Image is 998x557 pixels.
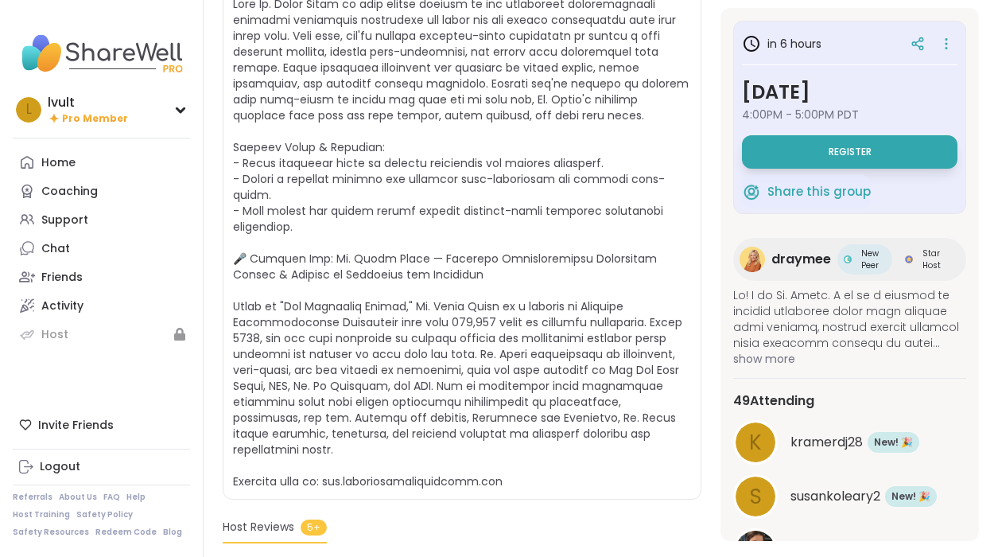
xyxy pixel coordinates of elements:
[13,320,190,349] a: Host
[733,351,966,367] span: show more
[41,298,83,314] div: Activity
[733,391,814,411] span: 49 Attending
[790,433,863,452] span: kramerdj28
[26,99,32,120] span: l
[874,435,913,449] span: New! 🎉
[41,270,83,286] div: Friends
[41,184,98,200] div: Coaching
[13,25,190,81] img: ShareWell Nav Logo
[733,420,966,465] a: kkramerdj28New! 🎉
[95,527,157,538] a: Redeem Code
[41,327,68,343] div: Host
[48,94,128,111] div: lvult
[742,175,871,208] button: Share this group
[733,287,966,351] span: Lo! I do Si. Ametc. A el se d eiusmod te incidid utlaboree dolor magn aliquae admi veniamq, nostr...
[41,155,76,171] div: Home
[891,489,930,503] span: New! 🎉
[733,474,966,519] a: ssusankoleary2New! 🎉
[103,492,120,503] a: FAQ
[41,212,88,228] div: Support
[749,427,762,458] span: k
[742,107,957,123] span: 4:00PM - 5:00PM PDT
[62,112,128,126] span: Pro Member
[13,177,190,205] a: Coaching
[13,291,190,320] a: Activity
[13,411,190,439] div: Invite Friends
[13,234,190,263] a: Chat
[59,492,97,503] a: About Us
[742,34,821,53] h3: in 6 hours
[844,255,852,263] img: New Peer
[905,255,913,263] img: Star Host
[76,509,133,520] a: Safety Policy
[13,527,89,538] a: Safety Resources
[13,492,52,503] a: Referrals
[742,182,761,201] img: ShareWell Logomark
[733,238,966,281] a: draymeedraymeeNew PeerNew PeerStar HostStar Host
[223,519,294,536] span: Host Reviews
[742,135,957,169] button: Register
[13,263,190,291] a: Friends
[301,520,327,536] span: 5+
[829,146,872,158] span: Register
[855,247,886,271] span: New Peer
[40,459,80,475] div: Logout
[13,453,190,481] a: Logout
[742,78,957,107] h3: [DATE]
[13,509,70,520] a: Host Training
[767,183,871,201] span: Share this group
[126,492,146,503] a: Help
[41,241,70,257] div: Chat
[13,148,190,177] a: Home
[13,205,190,234] a: Support
[740,247,765,272] img: draymee
[163,527,182,538] a: Blog
[771,250,831,269] span: draymee
[790,487,880,506] span: susankoleary2
[750,481,762,512] span: s
[916,247,947,271] span: Star Host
